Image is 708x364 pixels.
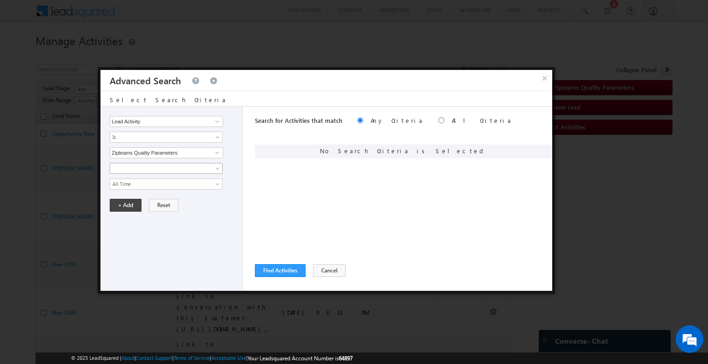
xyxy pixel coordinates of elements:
[110,96,227,104] span: Select Search Criteria
[255,264,306,277] button: Find Activities
[210,148,222,157] a: Show All Items
[110,132,223,143] a: Is
[211,355,246,361] a: Acceptable Use
[174,355,210,361] a: Terms of Service
[110,179,223,190] a: All Time
[210,117,222,126] a: Show All Items
[371,116,424,124] label: Any Criteria
[313,264,346,277] button: Cancel
[125,283,167,296] em: Start Chat
[48,48,155,60] div: Chat with us now
[110,147,223,158] input: Type to Search
[255,144,552,158] div: No Search Criteria is Selected
[151,5,173,27] div: Minimize live chat window
[110,199,142,212] button: + Add
[452,116,512,124] label: All Criteria
[255,116,342,124] span: Search for Activities that match
[110,180,210,188] span: All Time
[537,70,552,86] button: ×
[110,70,181,91] h3: Advanced Search
[110,116,223,127] input: Type to Search
[248,355,353,362] span: Your Leadsquared Account Number is
[110,133,210,141] span: Is
[71,354,353,363] span: © 2025 LeadSquared | | | | |
[339,355,353,362] span: 64897
[136,355,172,361] a: Contact Support
[12,85,168,276] textarea: Type your message and hit 'Enter'
[121,355,135,361] a: About
[149,199,178,212] button: Reset
[16,48,39,60] img: d_60004797649_company_0_60004797649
